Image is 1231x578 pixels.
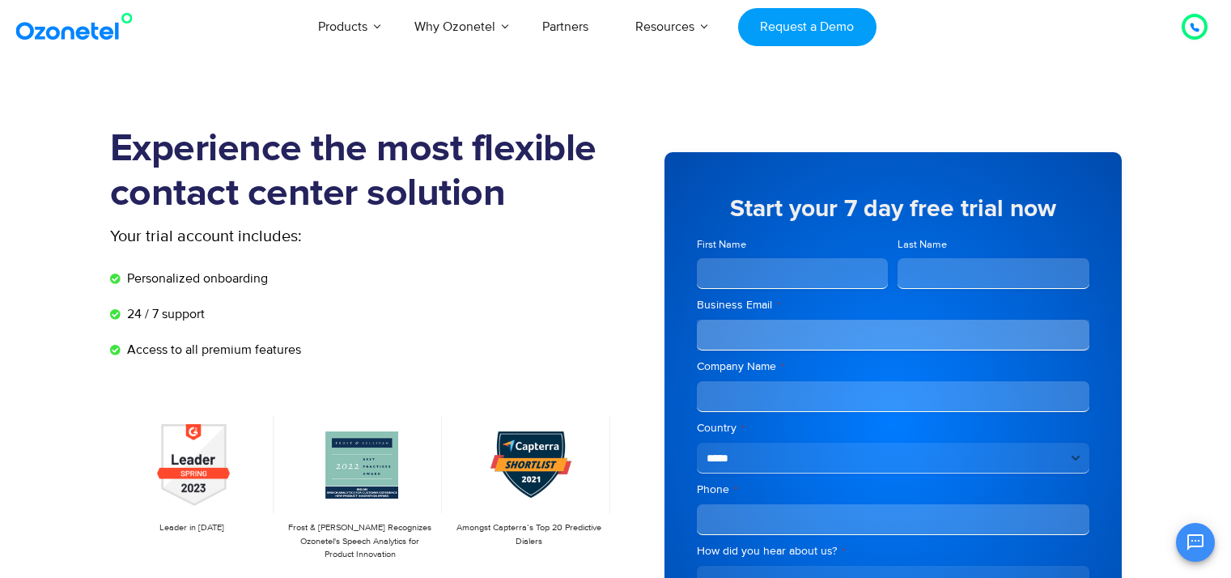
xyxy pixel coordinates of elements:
a: Request a Demo [738,8,877,46]
span: Personalized onboarding [123,269,268,288]
span: Access to all premium features [123,340,301,359]
label: First Name [697,237,889,253]
p: Frost & [PERSON_NAME] Recognizes Ozonetel's Speech Analytics for Product Innovation [287,521,434,562]
h5: Start your 7 day free trial now [697,197,1089,221]
p: Your trial account includes: [110,224,495,249]
label: Business Email [697,297,1089,313]
label: Company Name [697,359,1089,375]
span: 24 / 7 support [123,304,205,324]
p: Leader in [DATE] [118,521,265,535]
label: Last Name [898,237,1089,253]
label: How did you hear about us? [697,543,1089,559]
button: Open chat [1176,523,1215,562]
label: Phone [697,482,1089,498]
label: Country [697,420,1089,436]
p: Amongst Capterra’s Top 20 Predictive Dialers [455,521,602,548]
h1: Experience the most flexible contact center solution [110,127,616,216]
